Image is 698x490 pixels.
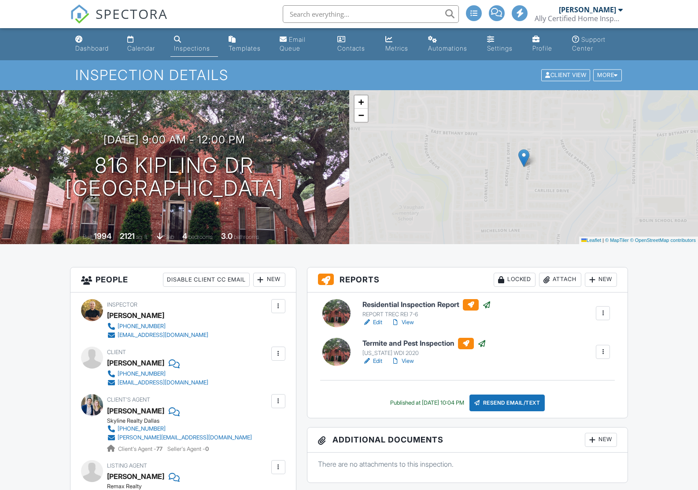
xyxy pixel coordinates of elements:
a: Residential Inspection Report REPORT TREC REI 7-6 [362,299,491,318]
a: [PERSON_NAME][EMAIL_ADDRESS][DOMAIN_NAME] [107,433,252,442]
span: Seller's Agent - [167,446,209,452]
a: Leaflet [581,238,601,243]
a: Settings [484,32,522,57]
div: [US_STATE] WDI 2020 [362,350,486,357]
strong: 77 [156,446,162,452]
a: View [391,318,414,327]
a: Automations (Basic) [425,32,476,57]
div: Metrics [385,44,408,52]
a: [PERSON_NAME] [107,404,164,417]
span: sq. ft. [136,234,148,240]
a: [PHONE_NUMBER] [107,322,208,331]
a: [EMAIL_ADDRESS][DOMAIN_NAME] [107,331,208,340]
span: slab [164,234,174,240]
a: Company Profile [529,32,562,57]
div: [PHONE_NUMBER] [118,425,166,432]
h1: 816 Kipling Dr [GEOGRAPHIC_DATA] [65,154,284,201]
img: Marker [518,149,529,167]
div: Settings [487,44,513,52]
span: SPECTORA [96,4,168,23]
a: Edit [362,318,382,327]
span: Listing Agent [107,462,147,469]
div: Contacts [337,44,365,52]
div: Skyline Realty Dallas [107,417,259,424]
div: Templates [229,44,261,52]
div: Disable Client CC Email [163,273,250,287]
div: Resend Email/Text [469,395,545,411]
a: [EMAIL_ADDRESS][DOMAIN_NAME] [107,378,208,387]
a: Zoom out [355,109,368,122]
a: © OpenStreetMap contributors [630,238,696,243]
a: Email Queue [276,32,327,57]
div: Automations [428,44,467,52]
div: New [585,273,617,287]
h3: Additional Documents [307,428,628,453]
div: [PERSON_NAME] [107,309,164,322]
a: SPECTORA [70,12,168,30]
div: [PHONE_NUMBER] [118,370,166,377]
div: Ally Certified Home Inspector [535,14,623,23]
a: Contacts [334,32,375,57]
a: Termite and Pest Inspection [US_STATE] WDI 2020 [362,338,486,357]
span: Built [83,234,92,240]
span: Client's Agent [107,396,150,403]
div: Published at [DATE] 10:04 PM [390,399,464,406]
div: New [253,273,285,287]
h3: People [70,267,296,293]
span: | [602,238,604,243]
h6: Termite and Pest Inspection [362,338,486,349]
div: [PERSON_NAME] [107,356,164,369]
div: [PERSON_NAME][EMAIL_ADDRESS][DOMAIN_NAME] [118,434,252,441]
span: bathrooms [234,234,259,240]
span: Client [107,349,126,355]
div: Dashboard [75,44,109,52]
div: Inspections [174,44,210,52]
strong: 0 [205,446,209,452]
div: [PERSON_NAME] [559,5,616,14]
a: [PERSON_NAME] [107,470,164,483]
a: © MapTiler [605,238,629,243]
span: bedrooms [188,234,213,240]
h1: Inspection Details [75,67,622,83]
div: Remax Realty [107,483,205,490]
span: Inspector [107,301,137,308]
div: Profile [532,44,552,52]
div: 1994 [94,231,111,241]
div: [PHONE_NUMBER] [118,323,166,330]
img: The Best Home Inspection Software - Spectora [70,4,89,24]
a: Zoom in [355,95,368,109]
a: Edit [362,357,382,366]
p: There are no attachments to this inspection. [318,459,617,469]
h6: Residential Inspection Report [362,299,491,311]
div: REPORT TREC REI 7-6 [362,311,491,318]
a: [PHONE_NUMBER] [107,424,252,433]
div: Attach [539,273,581,287]
a: Inspections [170,32,218,57]
a: Client View [540,71,592,78]
div: 3.0 [221,231,233,241]
div: Locked [494,273,536,287]
div: [EMAIL_ADDRESS][DOMAIN_NAME] [118,332,208,339]
h3: [DATE] 9:00 am - 12:00 pm [103,134,245,146]
a: Dashboard [72,32,117,57]
div: New [585,433,617,447]
div: Support Center [572,36,606,52]
div: Email Queue [280,36,306,52]
div: Calendar [127,44,155,52]
a: Support Center [569,32,626,57]
a: View [391,357,414,366]
a: Templates [225,32,269,57]
h3: Reports [307,267,628,293]
span: + [358,96,364,107]
div: More [593,69,622,81]
a: [PHONE_NUMBER] [107,369,208,378]
div: [EMAIL_ADDRESS][DOMAIN_NAME] [118,379,208,386]
a: Calendar [124,32,163,57]
span: − [358,110,364,121]
div: 4 [182,231,187,241]
div: 2121 [120,231,135,241]
span: Client's Agent - [118,446,164,452]
input: Search everything... [283,5,459,23]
